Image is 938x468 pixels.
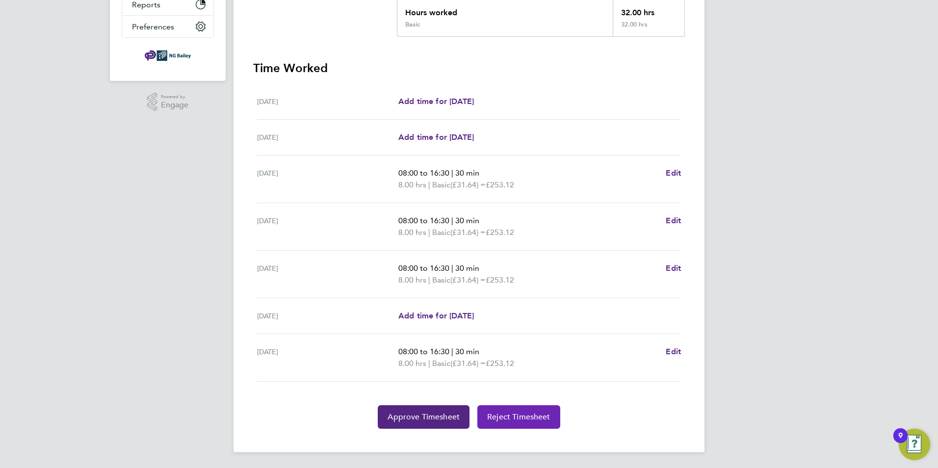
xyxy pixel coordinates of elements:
img: ngbailey-logo-retina.png [145,48,191,63]
button: Preferences [122,16,213,37]
a: Edit [666,346,681,358]
span: Add time for [DATE] [398,132,474,142]
div: 32.00 hrs [613,21,684,36]
span: Add time for [DATE] [398,311,474,320]
a: Powered byEngage [147,93,189,111]
span: | [451,347,453,356]
span: Preferences [132,22,174,31]
div: [DATE] [257,262,398,286]
div: [DATE] [257,96,398,107]
span: | [428,180,430,189]
span: 8.00 hrs [398,228,426,237]
span: | [428,359,430,368]
a: Add time for [DATE] [398,310,474,322]
span: 08:00 to 16:30 [398,263,449,273]
span: Basic [432,227,450,238]
span: Powered by [161,93,188,101]
span: Reject Timesheet [487,412,550,422]
button: Open Resource Center, 9 new notifications [899,429,930,460]
span: 30 min [455,216,479,225]
span: (£31.64) = [450,275,486,285]
span: (£31.64) = [450,359,486,368]
a: Edit [666,167,681,179]
a: Add time for [DATE] [398,131,474,143]
button: Approve Timesheet [378,405,469,429]
span: 08:00 to 16:30 [398,216,449,225]
span: 30 min [455,168,479,178]
a: Add time for [DATE] [398,96,474,107]
span: Basic [432,358,450,369]
span: £253.12 [486,180,514,189]
a: Edit [666,262,681,274]
span: | [451,216,453,225]
span: Basic [432,274,450,286]
a: Edit [666,215,681,227]
div: [DATE] [257,167,398,191]
button: Reject Timesheet [477,405,560,429]
div: 9 [898,436,903,448]
span: | [451,263,453,273]
span: | [428,228,430,237]
div: [DATE] [257,310,398,322]
span: | [451,168,453,178]
span: Add time for [DATE] [398,97,474,106]
span: 8.00 hrs [398,359,426,368]
div: [DATE] [257,131,398,143]
div: Basic [405,21,420,28]
span: £253.12 [486,275,514,285]
span: 8.00 hrs [398,275,426,285]
span: 30 min [455,263,479,273]
span: Edit [666,263,681,273]
span: Engage [161,101,188,109]
h3: Time Worked [253,60,685,76]
span: 30 min [455,347,479,356]
a: Go to home page [122,48,214,63]
span: (£31.64) = [450,180,486,189]
div: [DATE] [257,346,398,369]
span: Edit [666,347,681,356]
span: | [428,275,430,285]
div: [DATE] [257,215,398,238]
span: Edit [666,216,681,225]
span: Basic [432,179,450,191]
span: 8.00 hrs [398,180,426,189]
span: £253.12 [486,359,514,368]
span: £253.12 [486,228,514,237]
span: 08:00 to 16:30 [398,347,449,356]
span: Approve Timesheet [388,412,460,422]
span: 08:00 to 16:30 [398,168,449,178]
span: Edit [666,168,681,178]
span: (£31.64) = [450,228,486,237]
